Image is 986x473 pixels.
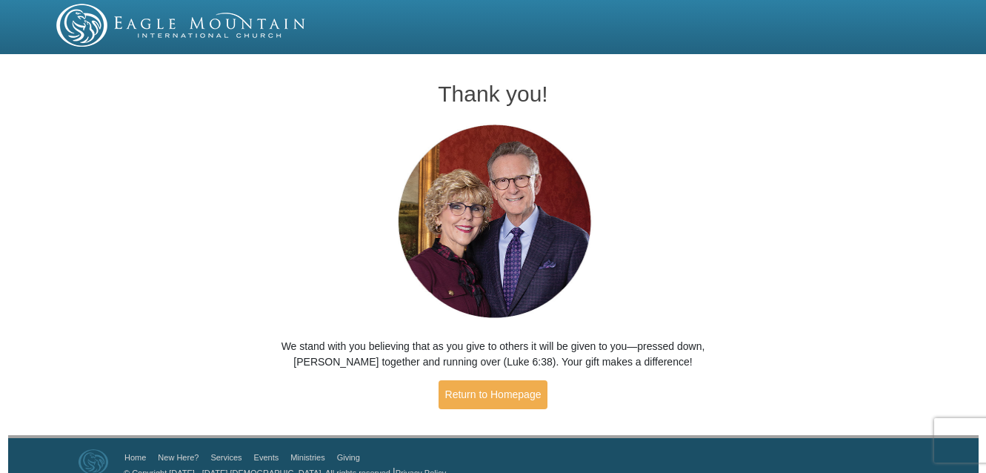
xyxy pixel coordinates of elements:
[124,453,146,462] a: Home
[290,453,324,462] a: Ministries
[254,82,732,106] h1: Thank you!
[56,4,307,47] img: EMIC
[439,380,548,409] a: Return to Homepage
[254,453,279,462] a: Events
[158,453,199,462] a: New Here?
[210,453,241,462] a: Services
[254,339,732,370] p: We stand with you believing that as you give to others it will be given to you—pressed down, [PER...
[384,120,602,324] img: Pastors George and Terri Pearsons
[337,453,360,462] a: Giving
